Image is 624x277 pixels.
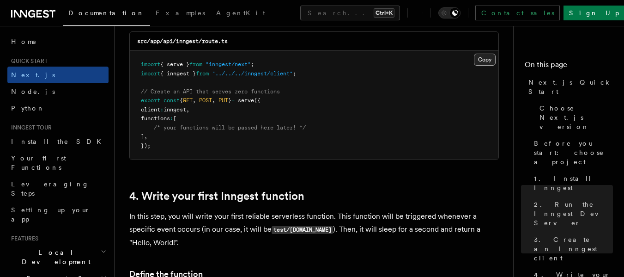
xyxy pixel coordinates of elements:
span: Quick start [7,57,48,65]
span: Documentation [68,9,145,17]
span: ({ [254,97,261,104]
a: 1. Install Inngest [530,170,613,196]
code: test/[DOMAIN_NAME] [272,226,333,234]
span: Install the SDK [11,138,107,145]
a: Before you start: choose a project [530,135,613,170]
h4: On this page [525,59,613,74]
span: Features [7,235,38,242]
span: from [196,70,209,77]
span: 3. Create an Inngest client [534,235,613,263]
span: Leveraging Steps [11,180,89,197]
span: client [141,106,160,113]
span: Examples [156,9,205,17]
span: Local Development [7,248,101,266]
span: "../../../inngest/client" [212,70,293,77]
span: inngest [164,106,186,113]
span: , [144,133,147,140]
span: ; [251,61,254,68]
p: In this step, you will write your first reliable serverless function. This function will be trigg... [129,210,499,249]
span: ; [293,70,296,77]
span: import [141,61,160,68]
span: 2. Run the Inngest Dev Server [534,200,613,228]
span: AgentKit [216,9,265,17]
span: import [141,70,160,77]
span: { inngest } [160,70,196,77]
span: serve [238,97,254,104]
span: PUT [218,97,228,104]
a: 4. Write your first Inngest function [129,190,304,203]
code: src/app/api/inngest/route.ts [137,38,228,44]
button: Toggle dark mode [438,7,460,18]
a: Documentation [63,3,150,26]
a: Your first Functions [7,150,109,176]
span: // Create an API that serves zero functions [141,88,280,95]
span: = [231,97,235,104]
span: { [180,97,183,104]
span: , [212,97,215,104]
span: } [228,97,231,104]
a: Setting up your app [7,202,109,228]
button: Local Development [7,244,109,270]
span: Choose Next.js version [539,104,613,131]
a: Contact sales [475,6,560,20]
span: from [189,61,202,68]
span: functions [141,115,170,122]
a: Node.js [7,83,109,100]
span: : [160,106,164,113]
span: , [193,97,196,104]
span: , [186,106,189,113]
kbd: Ctrl+K [374,8,394,18]
a: Next.js Quick Start [525,74,613,100]
a: Examples [150,3,211,25]
span: "inngest/next" [206,61,251,68]
a: Install the SDK [7,133,109,150]
span: Python [11,105,45,112]
a: Next.js [7,67,109,83]
span: ] [141,133,144,140]
span: GET [183,97,193,104]
span: Before you start: choose a project [534,139,613,166]
span: : [170,115,173,122]
span: Inngest tour [7,124,52,131]
span: Next.js [11,71,55,79]
span: export [141,97,160,104]
a: Choose Next.js version [536,100,613,135]
button: Search...Ctrl+K [300,6,400,20]
span: const [164,97,180,104]
span: }); [141,142,151,149]
span: POST [199,97,212,104]
button: Copy [474,54,496,66]
span: [ [173,115,176,122]
span: /* your functions will be passed here later! */ [154,124,306,131]
span: Your first Functions [11,154,66,171]
span: Home [11,37,37,46]
span: Setting up your app [11,206,91,223]
span: 1. Install Inngest [534,174,613,192]
span: Next.js Quick Start [528,78,613,96]
span: Node.js [11,88,55,95]
a: Home [7,33,109,50]
a: 3. Create an Inngest client [530,231,613,266]
a: AgentKit [211,3,271,25]
a: Leveraging Steps [7,176,109,202]
span: { serve } [160,61,189,68]
a: 2. Run the Inngest Dev Server [530,196,613,231]
a: Python [7,100,109,117]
